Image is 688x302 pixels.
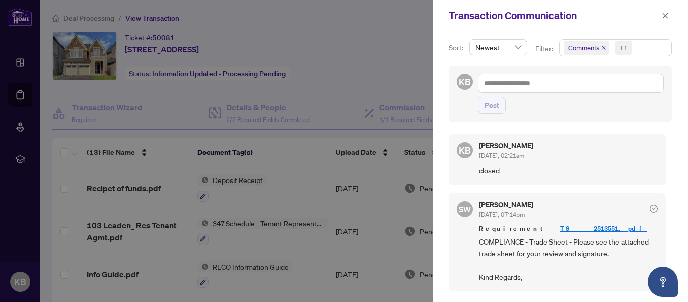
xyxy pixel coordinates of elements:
[648,267,678,297] button: Open asap
[459,75,471,89] span: KB
[601,45,606,50] span: close
[650,205,658,213] span: check-circle
[479,224,658,234] span: Requirement -
[568,43,599,53] span: Comments
[479,152,524,159] span: [DATE], 02:21am
[449,8,659,23] div: Transaction Communication
[459,203,471,215] span: SW
[479,165,658,176] span: closed
[560,224,647,233] a: TS - 2513551.pdf
[479,236,658,283] span: COMPLIANCE - Trade Sheet - Please see the attached trade sheet for your review and signature. Kin...
[479,142,533,149] h5: [PERSON_NAME]
[479,201,533,208] h5: [PERSON_NAME]
[459,143,471,157] span: KB
[479,211,525,218] span: [DATE], 07:14pm
[564,41,609,55] span: Comments
[620,43,628,53] div: +1
[475,40,521,55] span: Newest
[449,42,465,53] p: Sort:
[535,43,555,54] p: Filter:
[662,12,669,19] span: close
[478,97,506,114] button: Post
